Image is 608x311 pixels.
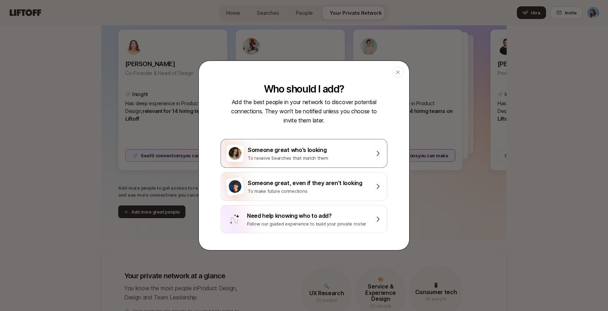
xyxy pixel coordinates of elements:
p: To make future connections [248,188,370,195]
p: Add the best people in your network to discover potential connections. They won’t be notified unl... [227,97,381,125]
img: woman-with-black-hair.jpg [228,147,241,160]
p: Someone great who’s looking [248,145,370,154]
p: Someone great, even if they aren’t looking [248,178,370,188]
p: Need help knowing who to add? [247,211,370,220]
p: Follow our guided experience to build your private roster [247,220,370,227]
img: man-with-curly-hair.png [228,179,242,194]
p: To receive Searches that match them [248,154,370,161]
p: Who should I add? [264,83,344,95]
